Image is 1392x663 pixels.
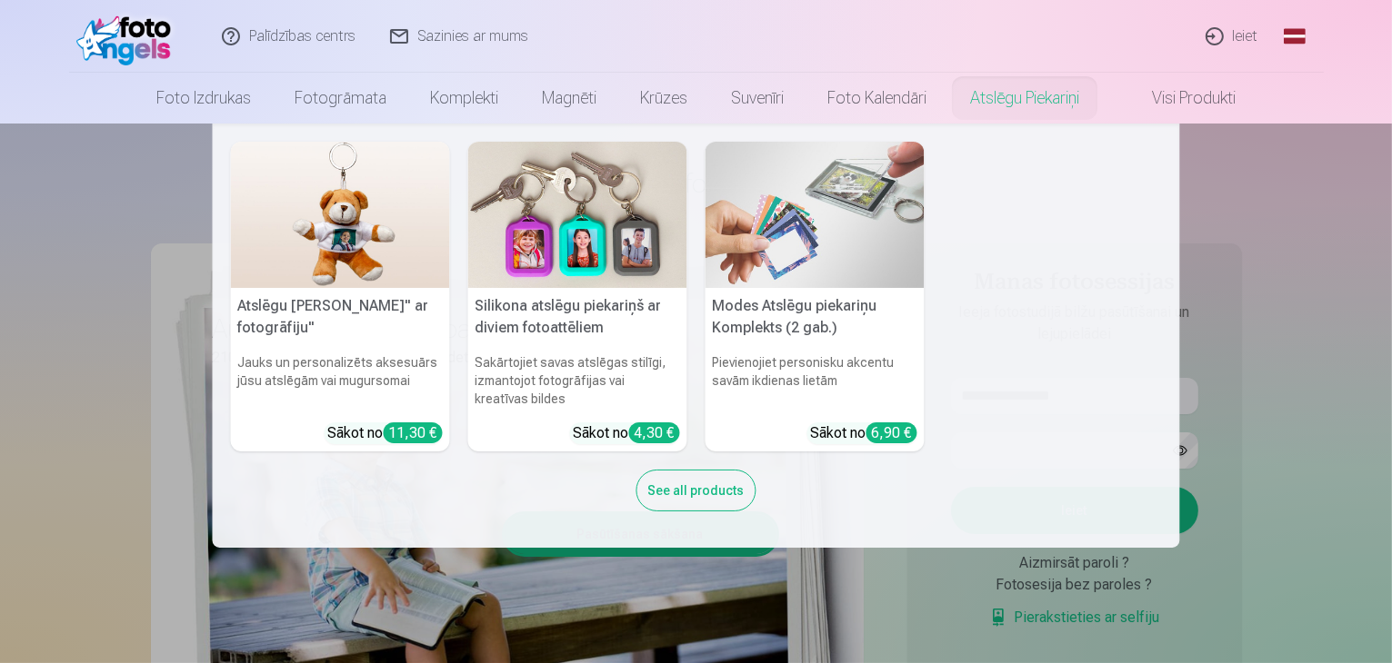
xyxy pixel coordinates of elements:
img: /fa1 [76,7,181,65]
div: Sākot no [574,422,680,444]
img: Modes Atslēgu piekariņu Komplekts (2 gab.) [706,142,925,288]
a: Komplekti [408,73,520,124]
div: Sākot no [328,422,443,444]
h6: Pievienojiet personisku akcentu savām ikdienas lietām [706,346,925,415]
div: 4,30 € [629,422,680,443]
h5: Modes Atslēgu piekariņu Komplekts (2 gab.) [706,288,925,346]
a: Visi produkti [1101,73,1257,124]
a: Foto izdrukas [135,73,273,124]
div: 6,90 € [866,422,917,443]
div: See all products [636,470,756,511]
h6: Sakārtojiet savas atslēgas stilīgi, izmantojot fotogrāfijas vai kreatīvas bildes [468,346,687,415]
a: Suvenīri [709,73,806,124]
a: Fotogrāmata [273,73,408,124]
img: Silikona atslēgu piekariņš ar diviem fotoattēliem [468,142,687,288]
div: Sākot no [811,422,917,444]
h5: Silikona atslēgu piekariņš ar diviem fotoattēliem [468,288,687,346]
a: Atslēgu piekariņš Lācītis" ar fotogrāfiju"Atslēgu [PERSON_NAME]" ar fotogrāfiju"Jauks un personal... [231,142,450,451]
img: Atslēgu piekariņš Lācītis" ar fotogrāfiju" [231,142,450,288]
a: Foto kalendāri [806,73,948,124]
a: See all products [636,480,756,499]
a: Magnēti [520,73,618,124]
h5: Atslēgu [PERSON_NAME]" ar fotogrāfiju" [231,288,450,346]
a: Atslēgu piekariņi [948,73,1101,124]
div: 11,30 € [384,422,443,443]
a: Krūzes [618,73,709,124]
a: Modes Atslēgu piekariņu Komplekts (2 gab.)Modes Atslēgu piekariņu Komplekts (2 gab.)Pievienojiet ... [706,142,925,451]
a: Silikona atslēgu piekariņš ar diviem fotoattēliemSilikona atslēgu piekariņš ar diviem fotoattēlie... [468,142,687,451]
h6: Jauks un personalizēts aksesuārs jūsu atslēgām vai mugursomai [231,346,450,415]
